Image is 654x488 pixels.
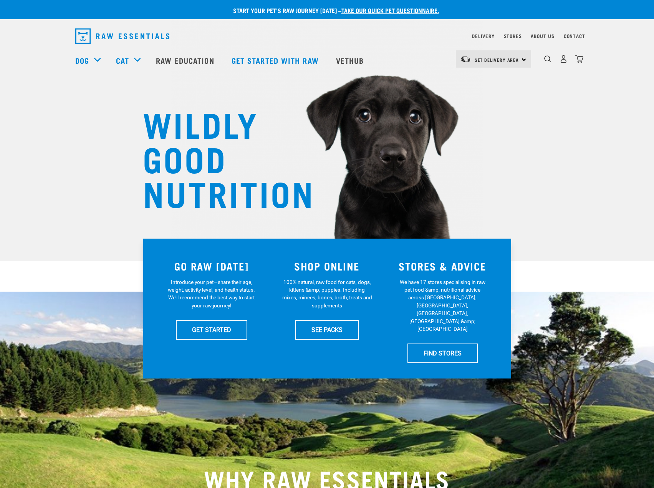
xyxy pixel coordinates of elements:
[176,320,247,339] a: GET STARTED
[544,55,551,63] img: home-icon-1@2x.png
[475,58,519,61] span: Set Delivery Area
[116,55,129,66] a: Cat
[274,260,380,272] h3: SHOP ONLINE
[575,55,583,63] img: home-icon@2x.png
[295,320,359,339] a: SEE PACKS
[472,35,494,37] a: Delivery
[531,35,554,37] a: About Us
[560,55,568,63] img: user.png
[143,106,296,209] h1: WILDLY GOOD NUTRITION
[389,260,496,272] h3: STORES & ADVICE
[166,278,257,310] p: Introduce your pet—share their age, weight, activity level, and health status. We'll recommend th...
[159,260,265,272] h3: GO RAW [DATE]
[407,344,478,363] a: FIND STORES
[224,45,328,76] a: Get started with Raw
[504,35,522,37] a: Stores
[341,8,439,12] a: take our quick pet questionnaire.
[397,278,488,333] p: We have 17 stores specialising in raw pet food &amp; nutritional advice across [GEOGRAPHIC_DATA],...
[75,55,89,66] a: Dog
[282,278,372,310] p: 100% natural, raw food for cats, dogs, kittens &amp; puppies. Including mixes, minces, bones, bro...
[75,28,169,44] img: Raw Essentials Logo
[148,45,224,76] a: Raw Education
[460,56,471,63] img: van-moving.png
[564,35,585,37] a: Contact
[328,45,374,76] a: Vethub
[69,25,585,47] nav: dropdown navigation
